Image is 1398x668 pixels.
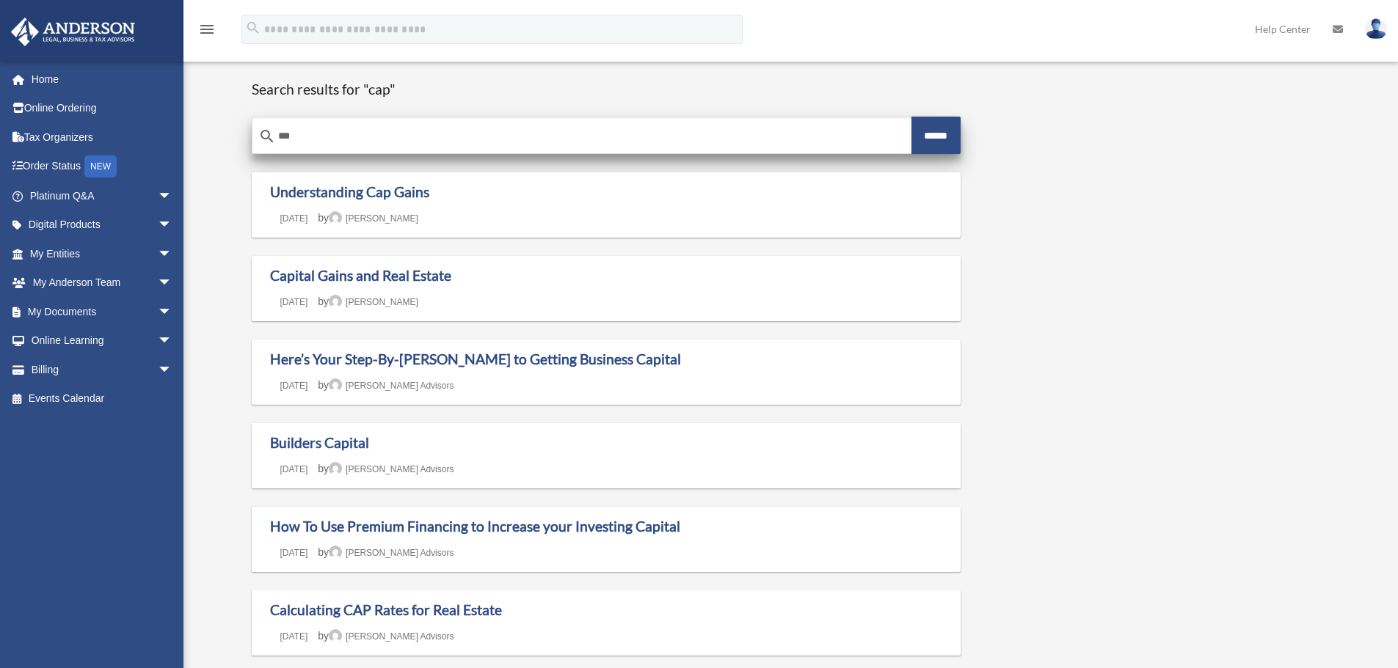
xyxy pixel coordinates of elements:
a: [PERSON_NAME] [329,213,418,224]
a: Tax Organizers [10,122,194,152]
a: Billingarrow_drop_down [10,355,194,384]
a: Online Learningarrow_drop_down [10,326,194,356]
span: arrow_drop_down [158,355,187,385]
a: [PERSON_NAME] [329,297,418,307]
a: [DATE] [270,381,318,391]
span: arrow_drop_down [158,326,187,356]
span: arrow_drop_down [158,181,187,211]
i: menu [198,21,216,38]
a: My Entitiesarrow_drop_down [10,239,194,268]
a: Calculating CAP Rates for Real Estate [270,601,502,618]
a: [DATE] [270,464,318,474]
a: [DATE] [270,213,318,224]
a: [PERSON_NAME] Advisors [329,631,454,642]
a: Platinum Q&Aarrow_drop_down [10,181,194,210]
span: by [318,212,418,224]
a: Builders Capital [270,434,369,451]
span: arrow_drop_down [158,297,187,327]
a: How To Use Premium Financing to Increase your Investing Capital [270,518,680,535]
span: by [318,546,454,558]
span: by [318,296,418,307]
h1: Search results for "cap" [252,81,961,99]
a: My Anderson Teamarrow_drop_down [10,268,194,298]
a: My Documentsarrow_drop_down [10,297,194,326]
span: arrow_drop_down [158,210,187,241]
span: by [318,630,454,642]
span: arrow_drop_down [158,239,187,269]
a: Online Ordering [10,94,194,123]
a: Events Calendar [10,384,194,414]
a: Capital Gains and Real Estate [270,267,451,284]
a: [DATE] [270,297,318,307]
span: by [318,463,454,474]
a: Order StatusNEW [10,152,194,182]
a: Understanding Cap Gains [270,183,429,200]
img: Anderson Advisors Platinum Portal [7,18,139,46]
a: Here’s Your Step-By-[PERSON_NAME] to Getting Business Capital [270,350,681,367]
i: search [245,20,261,36]
a: [DATE] [270,548,318,558]
a: [PERSON_NAME] Advisors [329,381,454,391]
a: [PERSON_NAME] Advisors [329,548,454,558]
i: search [258,128,276,145]
div: NEW [84,155,117,177]
img: User Pic [1365,18,1387,40]
a: Digital Productsarrow_drop_down [10,210,194,240]
a: menu [198,26,216,38]
span: by [318,379,454,391]
a: [DATE] [270,631,318,642]
a: Home [10,65,187,94]
span: arrow_drop_down [158,268,187,298]
a: [PERSON_NAME] Advisors [329,464,454,474]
